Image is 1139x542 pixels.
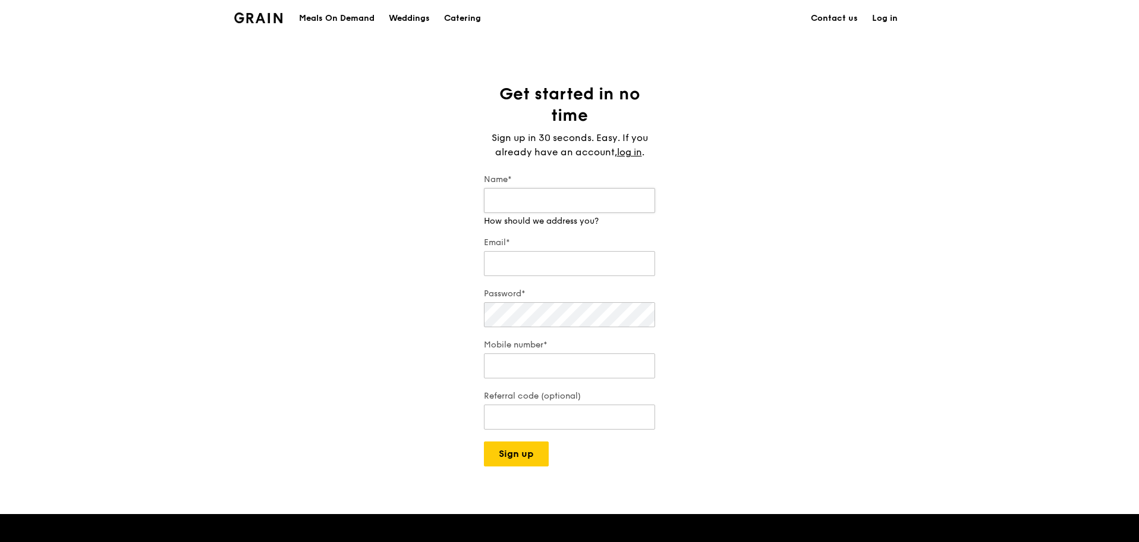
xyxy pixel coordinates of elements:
label: Referral code (optional) [484,390,655,402]
a: Weddings [382,1,437,36]
label: Password* [484,288,655,300]
span: Sign up in 30 seconds. Easy. If you already have an account, [492,132,648,158]
a: Contact us [804,1,865,36]
label: Email* [484,237,655,249]
a: log in [617,145,642,159]
div: Weddings [389,1,430,36]
div: Meals On Demand [299,1,375,36]
span: . [642,146,644,158]
img: Grain [234,12,282,23]
div: Catering [444,1,481,36]
a: Catering [437,1,488,36]
label: Name* [484,174,655,186]
h1: Get started in no time [484,83,655,126]
label: Mobile number* [484,339,655,351]
div: How should we address you? [484,215,655,227]
a: Log in [865,1,905,36]
button: Sign up [484,441,549,466]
